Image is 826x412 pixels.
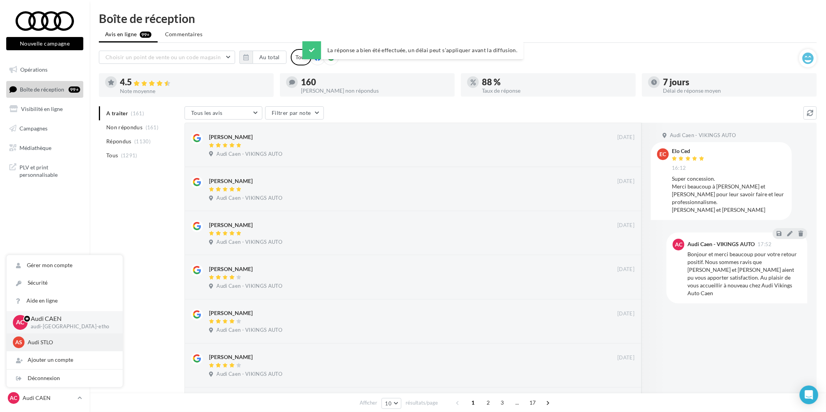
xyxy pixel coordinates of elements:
div: Taux de réponse [482,88,629,93]
a: AC Audi CAEN [6,391,83,405]
div: La réponse a bien été effectuée, un délai peut s’appliquer avant la diffusion. [302,41,524,59]
p: Audi STLO [28,338,113,346]
span: Afficher [360,399,377,407]
span: AC [16,318,25,327]
span: EC [660,150,666,158]
div: Open Intercom Messenger [800,386,818,404]
span: résultats/page [406,399,438,407]
span: Choisir un point de vente ou un code magasin [105,54,221,60]
a: Sécurité [7,274,123,292]
div: 88 % [482,78,629,86]
div: Audi Caen - VIKINGS AUTO [687,241,755,247]
a: PLV et print personnalisable [5,159,85,182]
div: [PERSON_NAME] [209,353,253,361]
span: [DATE] [617,266,634,273]
span: Médiathèque [19,144,51,151]
span: 10 [385,400,392,407]
span: Audi Caen - VIKINGS AUTO [216,371,282,378]
span: 1 [467,396,479,409]
div: Ajouter un compte [7,351,123,369]
span: (1130) [134,138,151,144]
span: [DATE] [617,354,634,361]
div: Tous [291,49,311,65]
span: 3 [496,396,508,409]
div: 4.5 [120,78,267,87]
button: Choisir un point de vente ou un code magasin [99,51,235,64]
a: Gérer mon compte [7,257,123,274]
span: Visibilité en ligne [21,106,63,112]
div: Boîte de réception [99,12,817,24]
span: Audi Caen - VIKINGS AUTO [216,239,282,246]
span: Audi Caen - VIKINGS AUTO [670,132,736,139]
div: Déconnexion [7,370,123,387]
a: Aide en ligne [7,292,123,310]
span: Campagnes [19,125,47,132]
span: AC [675,241,682,248]
a: Visibilité en ligne [5,101,85,117]
span: 16:12 [672,165,686,172]
div: [PERSON_NAME] non répondus [301,88,448,93]
a: Opérations [5,62,85,78]
span: Audi Caen - VIKINGS AUTO [216,195,282,202]
span: (161) [146,124,159,130]
span: PLV et print personnalisable [19,162,80,179]
div: Note moyenne [120,88,267,94]
div: 160 [301,78,448,86]
button: Au total [239,51,286,64]
span: Audi Caen - VIKINGS AUTO [216,283,282,290]
span: Audi Caen - VIKINGS AUTO [216,151,282,158]
div: [PERSON_NAME] [209,177,253,185]
span: [DATE] [617,222,634,229]
span: [DATE] [617,310,634,317]
span: [DATE] [617,134,634,141]
span: 17:52 [757,242,772,247]
div: [PERSON_NAME] [209,309,253,317]
button: Tous les avis [185,106,262,120]
a: Boîte de réception99+ [5,81,85,98]
span: Tous les avis [191,109,223,116]
span: Boîte de réception [20,86,64,92]
span: Opérations [20,66,47,73]
span: [DATE] [617,178,634,185]
span: 2 [482,396,494,409]
span: Tous [106,151,118,159]
button: Filtrer par note [265,106,324,120]
div: Bonjour et merci beaucoup pour votre retour positif. Nous sommes ravis que [PERSON_NAME] et [PERS... [687,250,801,297]
div: [PERSON_NAME] [209,265,253,273]
p: Audi CAEN [23,394,74,402]
span: Répondus [106,137,132,145]
button: 10 [381,398,401,409]
a: Campagnes [5,120,85,137]
div: Délai de réponse moyen [663,88,810,93]
span: 17 [526,396,539,409]
div: 7 jours [663,78,810,86]
div: Super concession. Merci beaucoup à [PERSON_NAME] et [PERSON_NAME] pour leur savoir faire et leur ... [672,175,786,214]
span: (1291) [121,152,137,158]
span: AS [15,338,22,346]
div: [PERSON_NAME] [209,133,253,141]
div: 99+ [69,86,80,93]
button: Au total [253,51,286,64]
p: Audi CAEN [31,314,110,323]
div: [PERSON_NAME] [209,221,253,229]
button: Nouvelle campagne [6,37,83,50]
a: Médiathèque [5,140,85,156]
span: Non répondus [106,123,142,131]
span: ... [511,396,524,409]
span: Commentaires [165,30,202,38]
span: AC [10,394,18,402]
div: Elo Ced [672,148,706,154]
span: Audi Caen - VIKINGS AUTO [216,327,282,334]
p: audi-[GEOGRAPHIC_DATA]-etho [31,323,110,330]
